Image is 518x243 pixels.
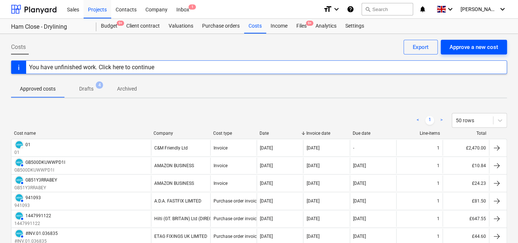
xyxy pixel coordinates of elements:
[399,131,440,136] div: Line-items
[244,19,266,34] a: Costs
[413,42,429,52] div: Export
[306,131,347,136] div: Invoice date
[425,116,434,125] a: Page 1 is your current page
[25,142,31,147] div: 01
[437,145,440,151] div: 1
[353,181,366,186] div: [DATE]
[14,221,51,227] p: 1447991122
[437,116,446,125] a: Next page
[443,175,489,191] div: £24.23
[306,181,319,186] div: [DATE]
[96,19,122,34] div: Budget
[450,42,498,52] div: Approve a new cost
[306,198,319,204] div: [DATE]
[117,85,137,93] p: Archived
[11,23,88,31] div: Ham Close - Drylining
[292,19,311,34] a: Files9+
[353,198,366,204] div: [DATE]
[25,177,57,183] div: GB51Y3RRABEY
[14,167,65,173] p: GB500DKUWWPD1I
[481,208,518,243] iframe: Chat Widget
[260,234,273,239] div: [DATE]
[15,194,23,201] img: xero.svg
[306,216,319,221] div: [DATE]
[214,234,259,239] div: Purchase order invoice
[154,145,188,151] div: C&M Friendly Ltd
[164,19,198,34] a: Valuations
[214,181,228,186] div: Invoice
[154,181,194,186] div: AMAZON BUSINESS
[214,216,259,221] div: Purchase order invoice
[341,19,369,34] a: Settings
[306,234,319,239] div: [DATE]
[122,19,164,34] a: Client contract
[311,19,341,34] a: Analytics
[154,163,194,168] div: AMAZON BUSINESS
[353,216,366,221] div: [DATE]
[14,140,24,149] div: Invoice has been synced with Xero and its status is currently DRAFT
[353,234,366,239] div: [DATE]
[365,6,371,12] span: search
[362,3,413,15] button: Search
[413,116,422,125] a: Previous page
[25,213,51,218] div: 1447991122
[332,5,341,14] i: keyboard_arrow_down
[20,85,56,93] p: Approved costs
[323,5,332,14] i: format_size
[14,185,57,191] p: GB51Y3RRABEY
[437,216,440,221] div: 1
[260,131,300,136] div: Date
[96,19,122,34] a: Budget9+
[15,141,23,148] img: xero.svg
[446,131,486,136] div: Total
[260,198,273,204] div: [DATE]
[14,175,24,185] div: Invoice has been synced with Xero and its status is currently AUTHORISED
[198,19,244,34] a: Purchase orders
[11,43,26,52] span: Costs
[443,140,489,156] div: £2,470.00
[14,158,24,167] div: Invoice has been synced with Xero and its status is currently AUTHORISED
[14,211,24,221] div: Invoice has been synced with Xero and its status is currently AUTHORISED
[260,181,273,186] div: [DATE]
[96,81,103,89] span: 4
[29,64,154,71] div: You have unfinished work. Click here to continue
[498,5,507,14] i: keyboard_arrow_down
[213,131,254,136] div: Cost type
[437,163,440,168] div: 1
[437,198,440,204] div: 1
[446,5,455,14] i: keyboard_arrow_down
[260,163,273,168] div: [DATE]
[214,198,259,204] div: Purchase order invoice
[15,159,23,166] img: xero.svg
[214,163,228,168] div: Invoice
[14,229,24,238] div: Invoice has been synced with Xero and its status is currently AUTHORISED
[443,193,489,209] div: £81.50
[260,145,273,151] div: [DATE]
[154,131,207,136] div: Company
[260,216,273,221] div: [DATE]
[15,230,23,237] img: xero.svg
[25,160,65,165] div: GB500DKUWWPD1I
[306,163,319,168] div: [DATE]
[15,176,23,184] img: xero.svg
[347,5,354,14] i: Knowledge base
[14,131,148,136] div: Cost name
[266,19,292,34] a: Income
[419,5,426,14] i: notifications
[306,21,313,26] span: 9+
[15,212,23,219] img: xero.svg
[14,193,24,202] div: Invoice has been synced with Xero and its status is currently AUTHORISED
[441,40,507,54] button: Approve a new cost
[353,163,366,168] div: [DATE]
[292,19,311,34] div: Files
[117,21,124,26] span: 9+
[461,6,497,12] span: [PERSON_NAME]
[443,211,489,227] div: £647.55
[443,158,489,173] div: £10.84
